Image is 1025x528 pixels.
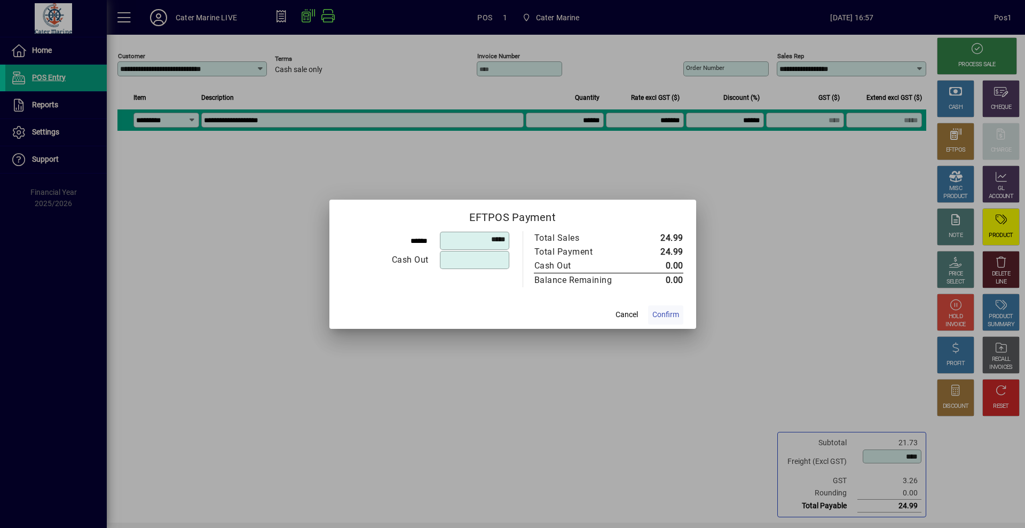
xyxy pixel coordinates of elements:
td: Total Sales [534,231,635,245]
td: 0.00 [635,273,683,287]
div: Balance Remaining [534,274,624,287]
td: 24.99 [635,245,683,259]
button: Confirm [648,305,683,325]
h2: EFTPOS Payment [329,200,696,231]
div: Cash Out [343,254,429,266]
div: Cash Out [534,259,624,272]
button: Cancel [610,305,644,325]
td: 24.99 [635,231,683,245]
span: Cancel [616,309,638,320]
span: Confirm [652,309,679,320]
td: 0.00 [635,259,683,273]
td: Total Payment [534,245,635,259]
